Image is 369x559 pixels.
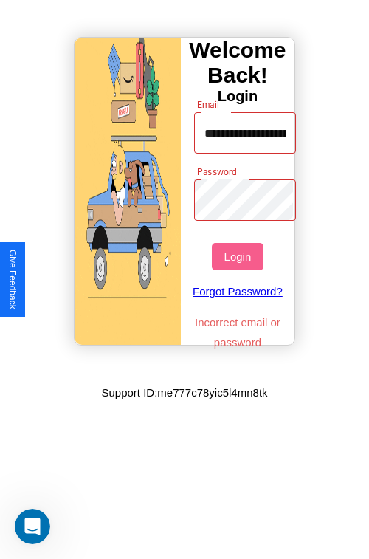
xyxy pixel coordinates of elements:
[7,250,18,309] div: Give Feedback
[197,165,236,178] label: Password
[75,38,181,345] img: gif
[15,509,50,544] iframe: Intercom live chat
[197,98,220,111] label: Email
[187,270,289,312] a: Forgot Password?
[187,312,289,352] p: Incorrect email or password
[181,38,294,88] h3: Welcome Back!
[101,383,267,402] p: Support ID: me777c78yic5l4mn8tk
[212,243,263,270] button: Login
[181,88,294,105] h4: Login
